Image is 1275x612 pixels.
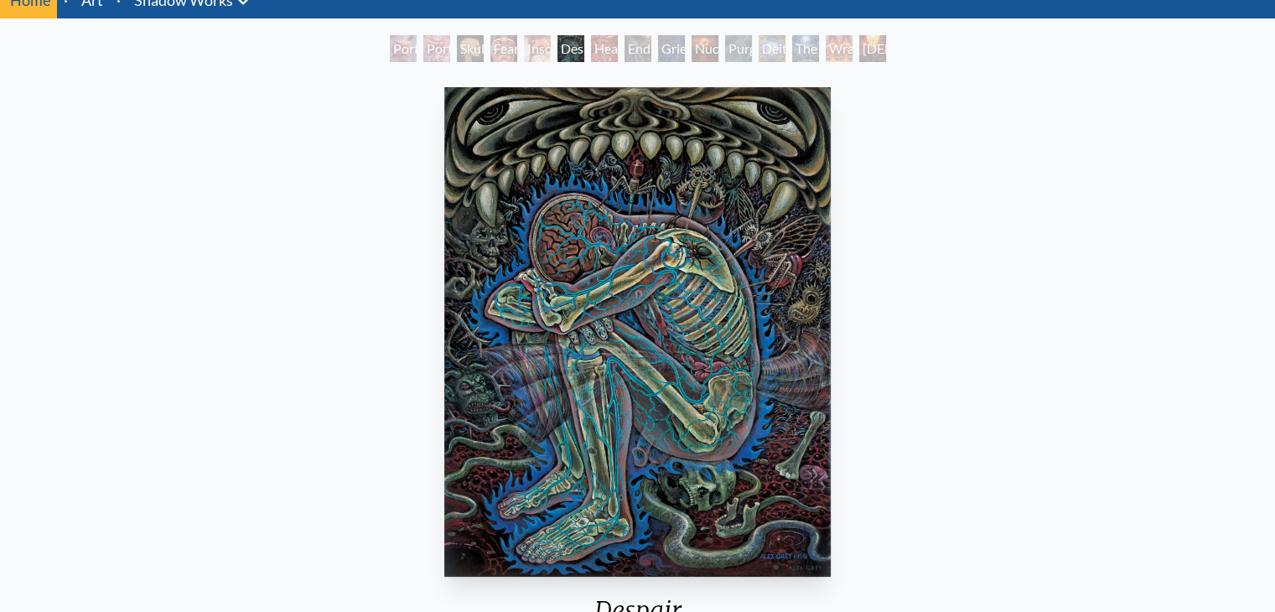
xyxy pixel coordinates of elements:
div: Portrait of an Artist 1 [423,35,450,62]
div: The Soul Finds It's Way [792,35,819,62]
div: Purging [725,35,752,62]
div: [DEMOGRAPHIC_DATA] & the Two Thieves [859,35,886,62]
div: Endarkenment [625,35,651,62]
div: Skull Fetus [457,35,484,62]
div: Insomnia [524,35,551,62]
div: Grieving [658,35,685,62]
div: Nuclear Crucifixion [692,35,718,62]
div: Portrait of an Artist 2 [390,35,417,62]
img: Despair-1996-Alex-Grey-watermarked.jpg [444,87,831,577]
div: Headache [591,35,618,62]
div: Wrathful Deity [826,35,853,62]
div: Despair [557,35,584,62]
div: Fear [490,35,517,62]
div: Deities & Demons Drinking from the Milky Pool [759,35,785,62]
